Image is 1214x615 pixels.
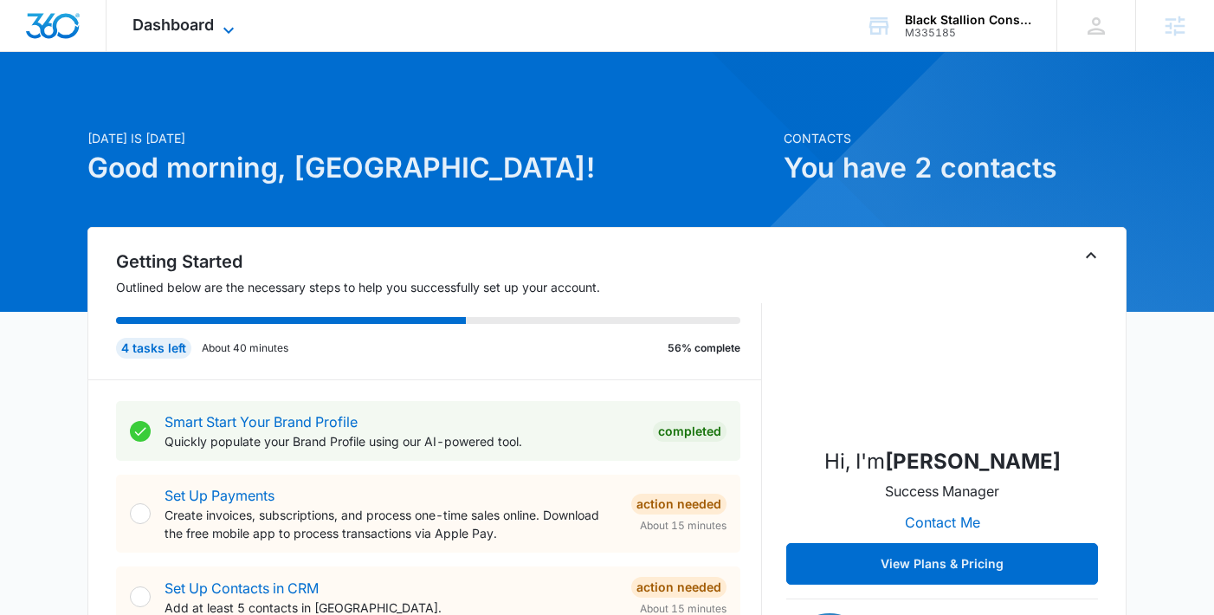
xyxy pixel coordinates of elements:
[885,449,1061,474] strong: [PERSON_NAME]
[165,506,617,542] p: Create invoices, subscriptions, and process one-time sales online. Download the free mobile app t...
[28,45,42,59] img: website_grey.svg
[202,340,288,356] p: About 40 minutes
[165,413,358,430] a: Smart Start Your Brand Profile
[631,577,726,598] div: Action Needed
[87,129,773,147] p: [DATE] is [DATE]
[888,502,998,543] button: Contact Me
[165,579,319,597] a: Set Up Contacts in CRM
[191,102,292,113] div: Keywords by Traffic
[786,543,1098,585] button: View Plans & Pricing
[28,28,42,42] img: logo_orange.svg
[824,446,1061,477] p: Hi, I'm
[653,421,726,442] div: Completed
[66,102,155,113] div: Domain Overview
[631,494,726,515] div: Action Needed
[87,147,773,189] h1: Good morning, [GEOGRAPHIC_DATA]!
[116,338,191,359] div: 4 tasks left
[116,249,762,275] h2: Getting Started
[165,487,274,504] a: Set Up Payments
[640,518,726,534] span: About 15 minutes
[1081,245,1101,266] button: Toggle Collapse
[47,100,61,114] img: tab_domain_overview_orange.svg
[45,45,190,59] div: Domain: [DOMAIN_NAME]
[48,28,85,42] div: v 4.0.25
[165,432,639,450] p: Quickly populate your Brand Profile using our AI-powered tool.
[784,147,1127,189] h1: You have 2 contacts
[905,13,1031,27] div: account name
[885,481,999,502] p: Success Manager
[905,27,1031,39] div: account id
[856,259,1029,432] img: Madison Hocknell
[116,278,762,296] p: Outlined below are the necessary steps to help you successfully set up your account.
[132,16,214,34] span: Dashboard
[668,340,740,356] p: 56% complete
[784,129,1127,147] p: Contacts
[172,100,186,114] img: tab_keywords_by_traffic_grey.svg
